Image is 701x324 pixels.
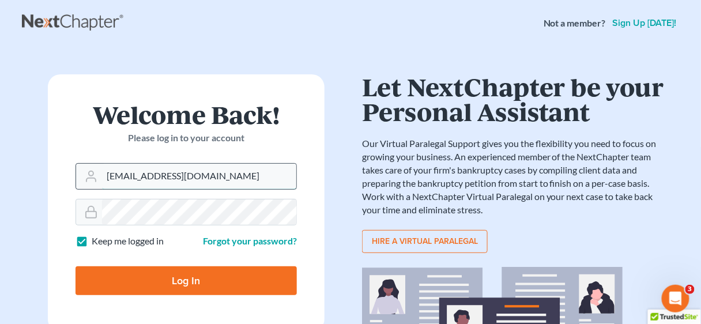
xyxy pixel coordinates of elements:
a: Forgot your password? [203,235,297,246]
label: Keep me logged in [92,235,164,248]
input: Email Address [102,164,296,189]
p: Our Virtual Paralegal Support gives you the flexibility you need to focus on growing your busines... [362,137,668,216]
a: Hire a virtual paralegal [362,230,488,253]
h1: Let NextChapter be your Personal Assistant [362,74,668,123]
h1: Welcome Back! [76,102,297,127]
strong: Not a member? [544,17,606,30]
a: Sign up [DATE]! [610,18,679,28]
iframe: Intercom live chat [662,285,689,312]
span: 3 [685,285,695,294]
input: Log In [76,266,297,295]
p: Please log in to your account [76,131,297,145]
